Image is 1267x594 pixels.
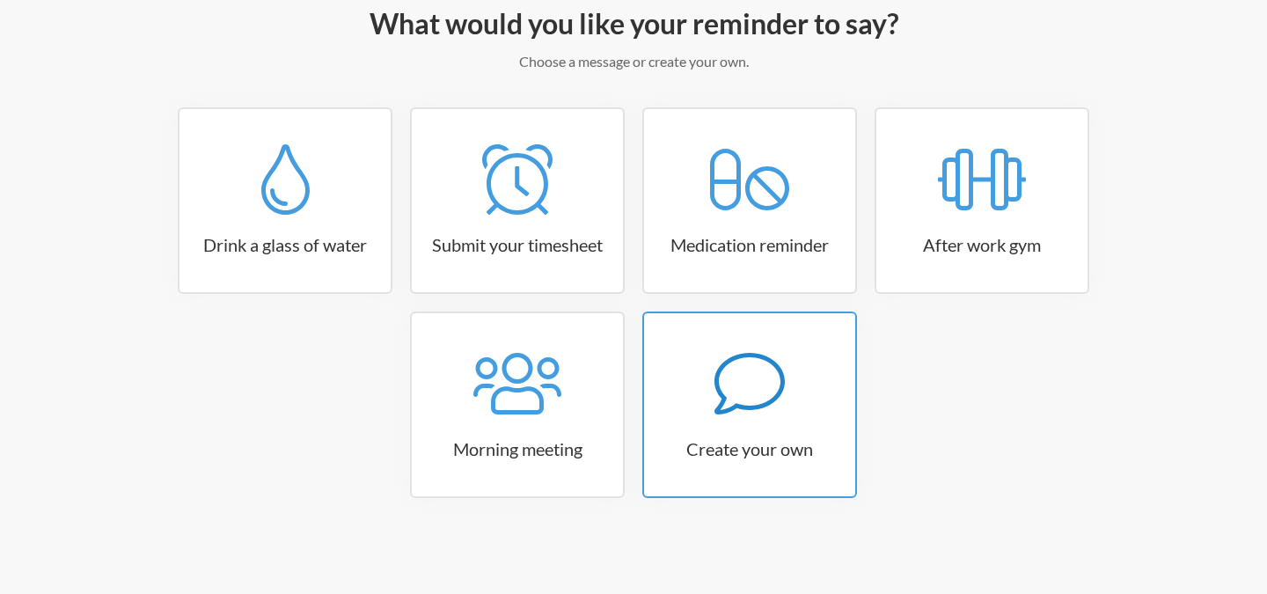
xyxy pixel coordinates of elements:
h3: After work gym [876,232,1088,257]
h3: Medication reminder [644,232,855,257]
h3: Morning meeting [412,436,623,461]
h3: Drink a glass of water [179,232,391,257]
h2: What would you like your reminder to say? [123,5,1144,42]
h3: Create your own [644,436,855,461]
p: Choose a message or create your own. [123,51,1144,72]
h3: Submit your timesheet [412,232,623,257]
